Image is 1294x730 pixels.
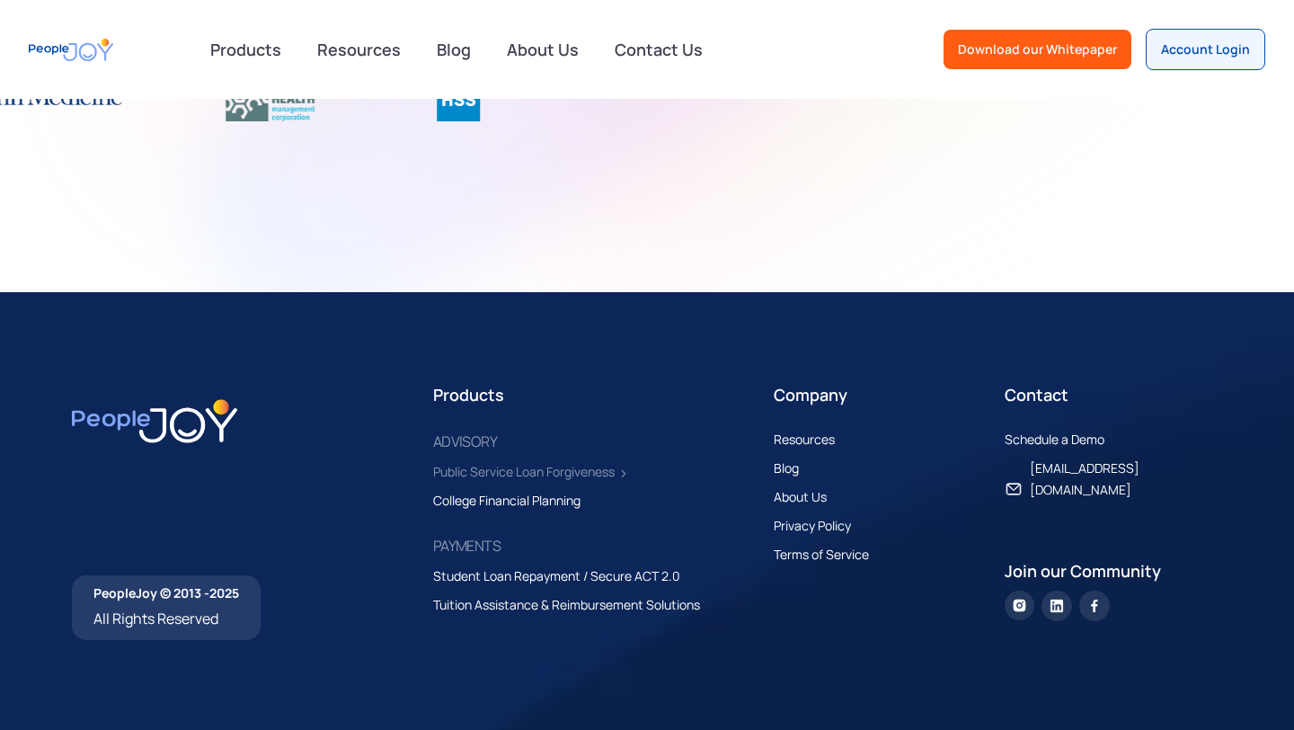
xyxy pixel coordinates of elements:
[774,515,869,537] a: Privacy Policy
[774,544,887,565] a: Terms of Service
[774,458,817,479] a: Blog
[433,490,581,512] div: College Financial Planning
[433,565,680,587] div: Student Loan Repayment / Secure ACT 2.0
[944,30,1131,69] a: Download our Whitepaper
[433,533,501,558] div: PAYMENTS
[774,429,835,450] div: Resources
[1005,429,1122,450] a: Schedule a Demo
[199,31,292,67] div: Products
[496,30,589,69] a: About Us
[1005,429,1104,450] div: Schedule a Demo
[958,40,1117,58] div: Download our Whitepaper
[774,486,827,508] div: About Us
[433,594,700,616] div: Tuition Assistance & Reimbursement Solutions
[774,458,799,479] div: Blog
[1005,382,1222,407] div: Contact
[93,584,239,602] div: PeopleJoy © 2013 -
[306,30,412,69] a: Resources
[433,490,598,512] a: College Financial Planning
[433,429,497,454] div: ADVISORY
[774,544,869,565] div: Terms of Service
[774,486,845,508] a: About Us
[433,594,718,616] a: Tuition Assistance & Reimbursement Solutions
[774,429,853,450] a: Resources
[1161,40,1250,58] div: Account Login
[1030,458,1204,501] div: [EMAIL_ADDRESS][DOMAIN_NAME]
[93,606,239,631] div: All Rights Reserved
[1146,29,1265,70] a: Account Login
[29,30,113,70] a: home
[433,382,759,407] div: Products
[774,515,851,537] div: Privacy Policy
[1005,558,1222,583] div: Join our Community
[433,461,633,483] a: Public Service Loan Forgiveness
[426,30,482,69] a: Blog
[1005,458,1222,501] a: [EMAIL_ADDRESS][DOMAIN_NAME]
[209,584,239,601] span: 2025
[774,382,991,407] div: Company
[604,30,713,69] a: Contact Us
[433,461,615,483] div: Public Service Loan Forgiveness
[433,565,698,587] a: Student Loan Repayment / Secure ACT 2.0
